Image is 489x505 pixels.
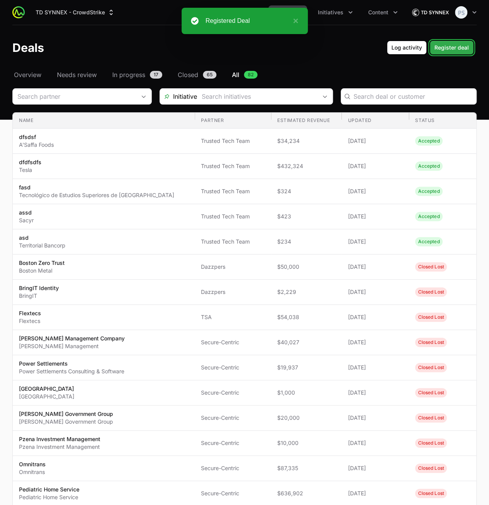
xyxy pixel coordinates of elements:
p: dfsdsf [19,133,54,141]
span: Trusted Tech Team [201,238,265,246]
span: $636,902 [277,490,336,497]
p: Flextecs [19,309,41,317]
div: Primary actions [387,41,474,55]
span: Log activity [391,43,422,52]
p: [PERSON_NAME] Management [19,342,125,350]
a: Closed65 [176,70,218,79]
span: Needs review [57,70,97,79]
span: Content [368,9,388,16]
span: $1,000 [277,389,336,397]
span: Secure-Centric [201,338,265,346]
th: Status [409,113,476,129]
input: Search deal or customer [353,92,472,101]
span: [DATE] [348,364,403,371]
p: Pzena Investment Management [19,443,100,451]
nav: Deals navigation [12,70,477,79]
span: $2,229 [277,288,336,296]
h1: Deals [12,41,44,55]
div: Registered Deal [206,16,289,26]
span: [DATE] [348,288,403,296]
p: Tecnológico de Estudios Superiores de [GEOGRAPHIC_DATA] [19,191,174,199]
p: Omnitrans [19,460,46,468]
span: [DATE] [348,137,403,145]
p: Flextecs [19,317,41,325]
span: TSA [201,313,265,321]
button: Content [364,5,402,19]
th: Name [13,113,195,129]
span: Trusted Tech Team [201,213,265,220]
span: [DATE] [348,238,403,246]
a: All82 [230,70,259,79]
div: Content menu [364,5,402,19]
span: [DATE] [348,389,403,397]
p: Pediatric Home Service [19,486,79,493]
p: [GEOGRAPHIC_DATA] [19,393,74,400]
span: Closed [178,70,198,79]
span: $423 [277,213,336,220]
p: [PERSON_NAME] Government Group [19,418,113,426]
button: TD SYNNEX - CrowdStrike [31,5,120,19]
button: Initiatives [313,5,357,19]
p: Sacyr [19,216,34,224]
span: [DATE] [348,263,403,271]
span: $432,324 [277,162,336,170]
span: Trusted Tech Team [201,162,265,170]
span: Register deal [434,43,469,52]
span: Secure-Centric [201,439,265,447]
span: 82 [244,71,257,79]
div: Open [317,89,333,104]
span: [DATE] [348,439,403,447]
input: Search partner [13,89,136,104]
span: Secure-Centric [201,364,265,371]
div: Partners menu [222,5,262,19]
th: Estimated revenue [271,113,342,129]
img: Peter Spillane [455,6,467,19]
th: Partner [195,113,271,129]
img: ActivitySource [12,6,25,19]
span: Trusted Tech Team [201,137,265,145]
p: Power Settlements [19,360,124,368]
a: Needs review [55,70,98,79]
span: $324 [277,187,336,195]
span: Secure-Centric [201,464,265,472]
p: [PERSON_NAME] Management Company [19,335,125,342]
button: Partners [222,5,262,19]
p: [PERSON_NAME] Government Group [19,410,113,418]
span: Dazzpers [201,263,265,271]
span: Initiatives [318,9,343,16]
div: Activity menu [268,5,307,19]
button: Log activity [387,41,427,55]
p: Power Settlements Consulting & Software [19,368,124,375]
button: Register deal [430,41,474,55]
span: 17 [150,71,162,79]
p: asd [19,234,65,242]
p: fasd [19,184,174,191]
p: Tesla [19,166,41,174]
p: [GEOGRAPHIC_DATA] [19,385,74,393]
div: Open [136,89,151,104]
a: In progress17 [111,70,164,79]
span: Initiative [160,92,197,101]
p: Pzena Investment Management [19,435,100,443]
p: assd [19,209,34,216]
span: [DATE] [348,213,403,220]
span: Trusted Tech Team [201,187,265,195]
div: Initiatives menu [313,5,357,19]
span: $10,000 [277,439,336,447]
p: Pediatric Home Service [19,493,79,501]
span: $40,027 [277,338,336,346]
span: [DATE] [348,187,403,195]
input: Search initiatives [197,89,317,104]
span: Secure-Centric [201,414,265,422]
span: [DATE] [348,338,403,346]
span: [DATE] [348,464,403,472]
span: [DATE] [348,414,403,422]
span: $34,234 [277,137,336,145]
span: 65 [203,71,216,79]
span: All [232,70,239,79]
p: Omnitrans [19,468,46,476]
span: [DATE] [348,313,403,321]
th: Updated [341,113,409,129]
span: $50,000 [277,263,336,271]
p: Boston Metal [19,267,65,275]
